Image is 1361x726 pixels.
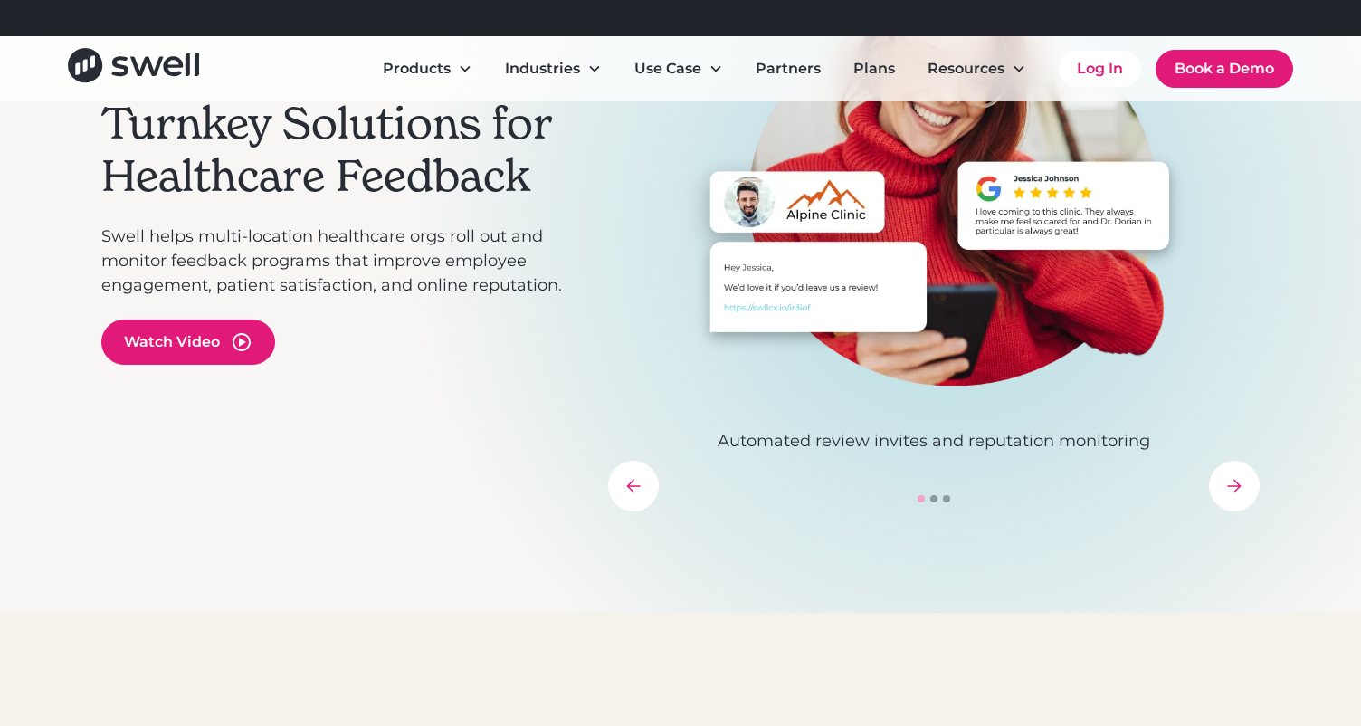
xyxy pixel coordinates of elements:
[608,461,659,511] div: previous slide
[1042,530,1361,726] iframe: Chat Widget
[101,98,590,202] h2: Turnkey Solutions for Healthcare Feedback
[1156,50,1293,88] a: Book a Demo
[620,51,738,87] div: Use Case
[101,224,590,298] p: Swell helps multi-location healthcare orgs roll out and monitor feedback programs that improve em...
[1059,51,1141,87] a: Log In
[634,58,701,80] div: Use Case
[741,51,835,87] a: Partners
[383,58,451,80] div: Products
[918,495,925,502] div: Show slide 1 of 3
[943,495,950,502] div: Show slide 3 of 3
[490,51,616,87] div: Industries
[608,429,1260,454] p: Automated review invites and reputation monitoring
[1209,461,1260,511] div: next slide
[505,58,580,80] div: Industries
[930,495,937,502] div: Show slide 2 of 3
[124,331,220,353] div: Watch Video
[68,48,199,89] a: home
[928,58,1004,80] div: Resources
[839,51,909,87] a: Plans
[101,320,275,365] a: open lightbox
[913,51,1041,87] div: Resources
[368,51,487,87] div: Products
